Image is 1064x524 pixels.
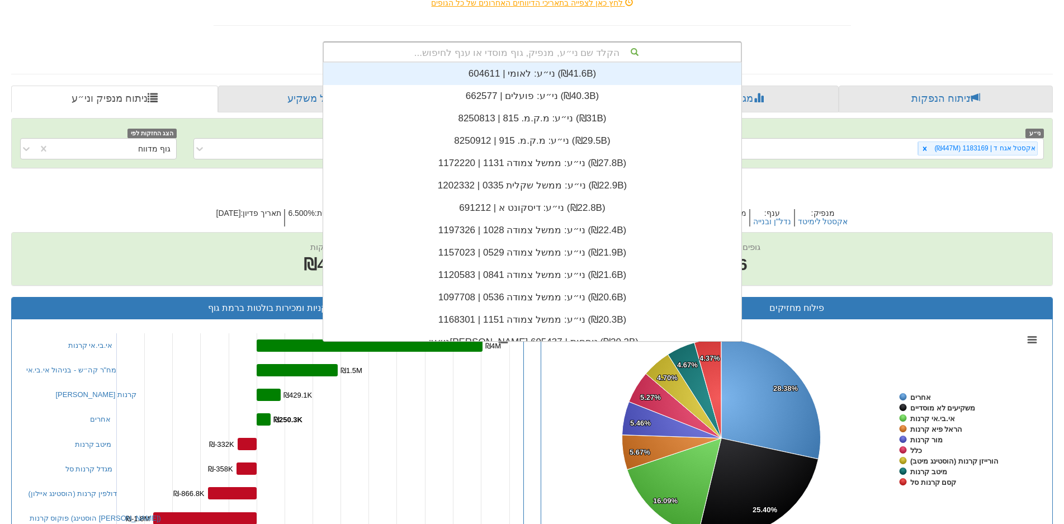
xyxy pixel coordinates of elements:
tspan: 4.67% [677,361,698,369]
div: ני״ע: ‏ממשל צמודה 0536 | 1097708 ‎(₪20.6B)‎ [323,286,741,309]
a: מיטב קרנות [75,440,112,449]
tspan: ₪4M [485,342,501,350]
tspan: 28.38% [773,384,798,393]
div: ני״ע: ‏ממשל צמודה 1131 | 1172220 ‎(₪27.8B)‎ [323,152,741,174]
a: פרופיל משקיע [218,86,428,112]
tspan: 5.46% [630,419,651,427]
div: ני״ע: ‏מ.ק.מ. 815 | 8250813 ‎(₪31B)‎ [323,107,741,130]
div: ני״ע: ‏פועלים | 662577 ‎(₪40.3B)‎ [323,85,741,107]
tspan: מיטב קרנות [910,468,947,476]
tspan: ₪-332K [209,440,234,449]
tspan: 4.37% [699,354,720,362]
div: ני״ע: ‏מ.ק.מ. 915 | 8250912 ‎(₪29.5B)‎ [323,130,741,152]
a: אי.בי.אי קרנות [68,341,113,350]
span: הצג החזקות לפי [127,129,177,138]
tspan: הורייזן קרנות (הוסטינג מיטב) [910,457,999,465]
div: ני״ע: ‏לאומי | 604611 ‎(₪41.6B)‎ [323,63,741,85]
h2: אקסטל אגח ד | 1183169 - ניתוח ני״ע [11,180,1053,198]
h5: ריבית : 6.500% [284,209,337,226]
div: ני״ע: ‏ממשל שקלית 0335 | 1202332 ‎(₪22.9B)‎ [323,174,741,197]
tspan: משקיעים לא מוסדיים [910,404,975,412]
div: גוף מדווח [138,143,171,154]
tspan: ₪429.1K [283,391,313,399]
tspan: 4.70% [657,374,678,382]
span: שווי החזקות [310,242,353,252]
div: אקסטל אגח ד | 1183169 (₪447M) [931,142,1037,155]
tspan: מור קרנות [910,436,943,444]
div: ני״ע: ‏דיסקונט א | 691212 ‎(₪22.8B)‎ [323,197,741,219]
tspan: ₪1.5M [341,366,362,375]
a: ניתוח מנפיק וני״ע [11,86,218,112]
h3: פילוח מחזיקים [550,303,1044,313]
span: ני״ע [1025,129,1044,138]
div: ני״ע: ‏ממשל צמודה 1028 | 1197326 ‎(₪22.4B)‎ [323,219,741,242]
button: אקסטל לימיטד [798,218,848,226]
tspan: ₪250.3K [273,416,303,424]
div: ני״ע: ‏ממשל צמודה 1151 | 1168301 ‎(₪20.3B)‎ [323,309,741,331]
h5: מנפיק : [794,209,851,226]
a: פוקוס קרנות (הוסטינג [PERSON_NAME]) [30,514,161,522]
div: ני״ע: ‏ממשל צמודה 0529 | 1157023 ‎(₪21.9B)‎ [323,242,741,264]
div: ני״ע: ‏ממשל צמודה 0841 | 1120583 ‎(₪21.6B)‎ [323,264,741,286]
h5: ענף : [749,209,794,226]
tspan: 16.09% [653,497,678,505]
div: הקלד שם ני״ע, מנפיק, גוף מוסדי או ענף לחיפוש... [324,43,741,62]
a: מגדל קרנות סל [65,465,112,473]
a: דולפין קרנות (הוסטינג איילון) [29,489,117,498]
a: ניתוח הנפקות [839,86,1053,112]
tspan: ₪-866.8K [173,489,205,498]
tspan: 25.40% [753,506,778,514]
tspan: אחרים [910,393,931,402]
tspan: כלל [910,446,922,455]
span: ₪447M [304,255,359,273]
h3: קניות ומכירות בולטות ברמת גוף [20,303,515,313]
a: [PERSON_NAME] קרנות [56,390,137,399]
tspan: אי.בי.אי קרנות [910,414,955,423]
a: אחרים [90,415,111,423]
tspan: הראל פיא קרנות [910,425,962,433]
tspan: קסם קרנות סל [910,478,956,487]
h5: תאריך פדיון : [DATE] [214,209,285,226]
tspan: ₪-358K [208,465,233,473]
button: נדל"ן ובנייה [753,218,791,226]
tspan: 5.67% [630,448,650,456]
a: מח"ר קה״ש - בניהול אי.בי.אי [26,366,117,374]
tspan: 5.27% [640,393,661,402]
div: ני״ע: ‏[PERSON_NAME] טפחות | 695437 ‎(₪20.2B)‎ [323,331,741,353]
div: grid [323,63,741,398]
